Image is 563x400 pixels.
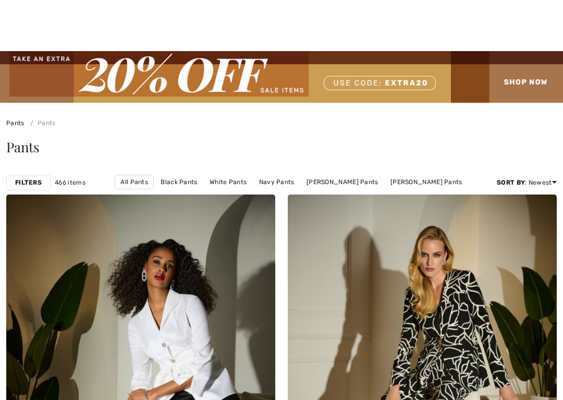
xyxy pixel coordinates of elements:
[26,119,56,127] a: Pants
[385,175,468,189] a: [PERSON_NAME] Pants
[324,189,362,203] a: Wide Leg
[273,189,322,203] a: Straight Leg
[497,179,525,186] strong: Sort By
[301,175,384,189] a: [PERSON_NAME] Pants
[6,138,40,156] span: Pants
[115,175,154,189] a: All Pants
[254,175,300,189] a: Navy Pants
[155,175,202,189] a: Black Pants
[221,189,272,203] a: Pull on Pants
[204,175,252,189] a: White Pants
[55,178,85,187] span: 466 items
[15,178,42,187] strong: Filters
[6,119,25,127] a: Pants
[497,178,557,187] div: : Newest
